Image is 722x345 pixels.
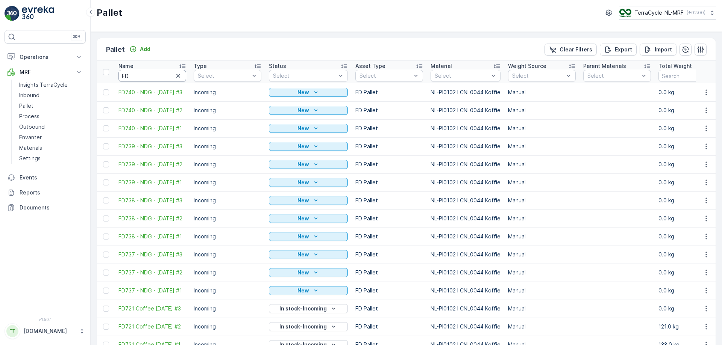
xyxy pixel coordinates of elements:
p: New [297,251,309,258]
p: Manual [508,251,576,258]
div: Toggle Row Selected [103,288,109,294]
button: New [269,250,348,259]
p: Pallet [106,44,125,55]
p: New [297,143,309,150]
span: v 1.50.1 [5,317,86,322]
p: Select [435,72,489,80]
a: FD739 - NDG - 19.09.2025 #2 [118,161,186,168]
p: Incoming [194,269,261,276]
p: FD Pallet [355,197,423,204]
span: FD740 - NDG - [DATE] #3 [118,89,186,96]
p: Manual [508,89,576,96]
a: FD721 Coffee 28.08.25 #2 [118,323,186,330]
p: Name [118,62,133,70]
span: FD739 - NDG - [DATE] #2 [118,161,186,168]
p: New [297,125,309,132]
p: New [297,215,309,222]
p: FD Pallet [355,251,423,258]
p: NL-PI0102 I CNL0044 Koffie [431,161,501,168]
a: FD740 - NDG - 25.09.2025 #3 [118,89,186,96]
div: Toggle Row Selected [103,306,109,312]
button: New [269,214,348,223]
a: FD721 Coffee 28.08.25 #3 [118,305,186,312]
span: FD737 - NDG - [DATE] #3 [118,251,186,258]
p: Clear Filters [560,46,592,53]
p: Pallet [97,7,122,19]
p: Incoming [194,305,261,312]
p: In stock-Incoming [279,323,327,330]
p: Incoming [194,233,261,240]
a: FD739 - NDG - 19.09.2025 #1 [118,179,186,186]
span: FD737 - NDG - [DATE] #1 [118,287,186,294]
p: Incoming [194,89,261,96]
p: FD Pallet [355,305,423,312]
p: NL-PI0102 I CNL0044 Koffie [431,269,501,276]
a: Insights TerraCycle [16,80,86,90]
p: Manual [508,179,576,186]
div: Toggle Row Selected [103,270,109,276]
button: New [269,124,348,133]
p: ( +02:00 ) [687,10,705,16]
p: New [297,89,309,96]
a: FD738 - NDG - 11.09.2025 #3 [118,197,186,204]
p: Inbound [19,92,39,99]
button: In stock-Incoming [269,304,348,313]
a: FD737 - NDG - 04.09.2025 #1 [118,287,186,294]
p: Manual [508,269,576,276]
p: New [297,269,309,276]
span: FD740 - NDG - [DATE] #2 [118,107,186,114]
img: logo [5,6,20,21]
p: FD Pallet [355,125,423,132]
div: Toggle Row Selected [103,215,109,221]
p: Events [20,174,83,181]
p: Materials [19,144,42,152]
p: Select [198,72,250,80]
p: New [297,161,309,168]
p: Reports [20,189,83,196]
p: Incoming [194,287,261,294]
img: logo_light-DOdMpM7g.png [22,6,54,21]
a: Documents [5,200,86,215]
p: Incoming [194,161,261,168]
p: Export [615,46,632,53]
p: Incoming [194,215,261,222]
p: TerraCycle-NL-MRF [634,9,684,17]
p: New [297,197,309,204]
p: Parent Materials [583,62,626,70]
p: FD Pallet [355,269,423,276]
p: FD Pallet [355,143,423,150]
a: FD740 - NDG - 25.09.2025 #1 [118,125,186,132]
p: Incoming [194,323,261,330]
p: New [297,179,309,186]
span: FD739 - NDG - [DATE] #3 [118,143,186,150]
p: Manual [508,143,576,150]
a: FD738 - NDG - 11.09.2025 #1 [118,233,186,240]
p: FD Pallet [355,233,423,240]
p: Operations [20,53,71,61]
p: MRF [20,68,71,76]
button: New [269,142,348,151]
button: New [269,160,348,169]
div: Toggle Row Selected [103,89,109,95]
div: Toggle Row Selected [103,252,109,258]
p: Process [19,113,39,120]
p: NL-PI0102 I CNL0044 Koffie [431,89,501,96]
p: Incoming [194,143,261,150]
p: FD Pallet [355,179,423,186]
p: Manual [508,233,576,240]
button: Operations [5,50,86,65]
a: Materials [16,143,86,153]
p: Incoming [194,107,261,114]
button: In stock-Incoming [269,322,348,331]
input: Search [118,70,186,82]
button: Add [126,45,153,54]
p: Import [655,46,672,53]
button: Export [600,44,637,56]
button: TT[DOMAIN_NAME] [5,323,86,339]
a: FD740 - NDG - 25.09.2025 #2 [118,107,186,114]
p: Add [140,45,150,53]
p: Insights TerraCycle [19,81,68,89]
div: Toggle Row Selected [103,107,109,113]
p: Asset Type [355,62,385,70]
div: TT [6,325,18,337]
